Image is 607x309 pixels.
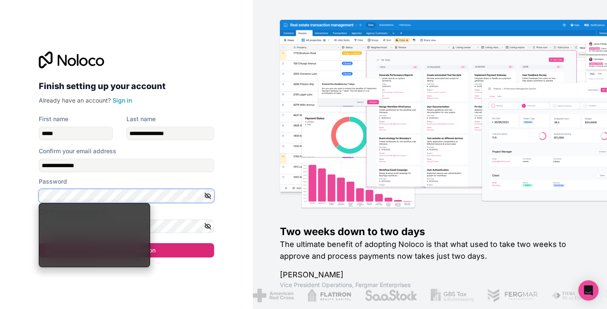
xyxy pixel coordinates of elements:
[113,97,132,104] a: Sign in
[431,289,474,302] img: /assets/gbstax-C-GtDUiK.png
[39,79,214,94] h2: Finish setting up your account
[307,289,351,302] img: /assets/flatiron-C8eUkumj.png
[126,127,214,140] input: family-name
[253,289,294,302] img: /assets/american-red-cross-BAupjrZR.png
[39,127,113,140] input: given-name
[39,177,67,186] label: Password
[280,239,580,262] h2: The ultimate benefit of adopting Noloco is that what used to take two weeks to approve and proces...
[487,289,539,302] img: /assets/fergmar-CudnrXN5.png
[39,189,214,203] input: Password
[280,281,580,289] h1: Vice President Operations , Fergmar Enterprises
[578,280,599,301] div: Open Intercom Messenger
[126,115,156,123] label: Last name
[280,225,580,239] h1: Two weeks down to two days
[39,159,214,172] input: Email address
[280,269,580,281] h1: [PERSON_NAME]
[365,289,418,302] img: /assets/saastock-C6Zbiodz.png
[552,289,591,302] img: /assets/fiera-fwj2N5v4.png
[39,115,68,123] label: First name
[39,147,116,155] label: Confirm your email address
[39,97,111,104] span: Already have an account?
